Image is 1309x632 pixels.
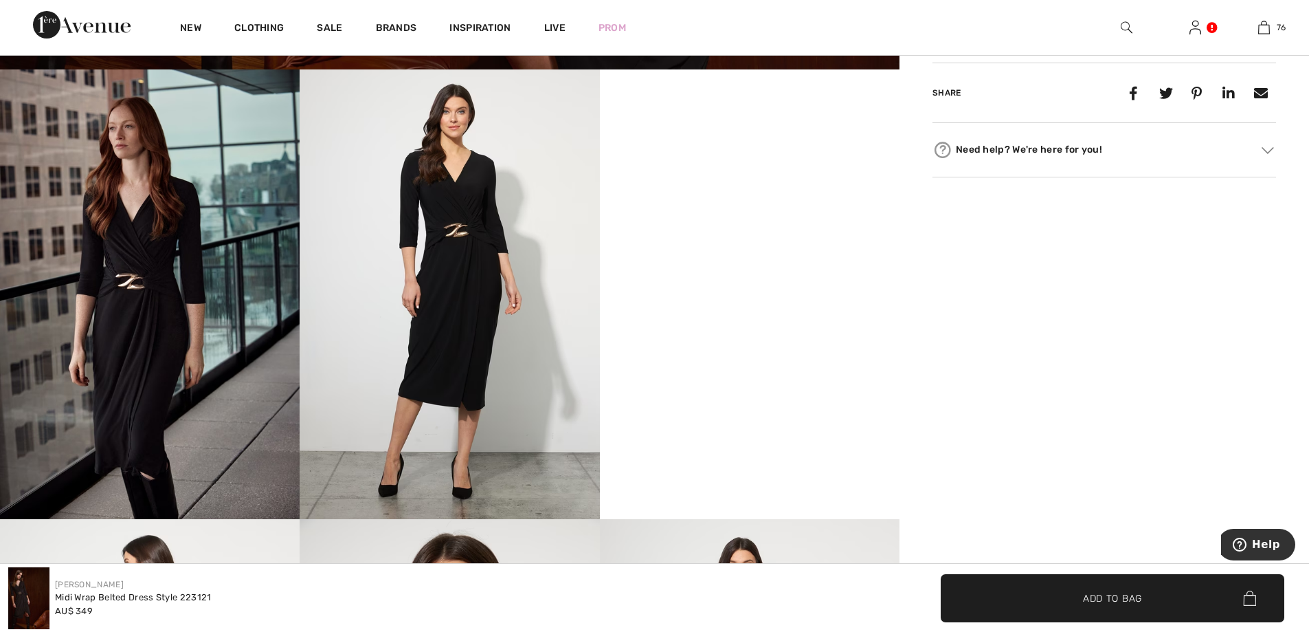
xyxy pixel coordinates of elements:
[600,69,899,219] video: Your browser does not support the video tag.
[1083,591,1142,605] span: Add to Bag
[1277,21,1286,34] span: 76
[1258,19,1270,36] img: My Bag
[180,22,201,36] a: New
[941,574,1284,622] button: Add to Bag
[376,22,417,36] a: Brands
[1221,529,1295,563] iframe: Opens a widget where you can find more information
[55,591,212,604] div: Midi Wrap Belted Dress Style 223121
[932,140,1276,160] div: Need help? We're here for you!
[449,22,511,36] span: Inspiration
[932,88,961,98] span: Share
[544,21,566,35] a: Live
[598,21,626,35] a: Prom
[1121,19,1132,36] img: search the website
[1189,21,1201,34] a: Sign In
[317,22,342,36] a: Sale
[1189,19,1201,36] img: My Info
[33,11,131,39] img: 1ère Avenue
[1262,146,1274,153] img: Arrow2.svg
[1230,19,1297,36] a: 76
[55,606,93,616] span: AU$ 349
[234,22,284,36] a: Clothing
[55,580,124,589] a: [PERSON_NAME]
[300,69,599,519] img: Midi Wrap Belted Dress Style 223121. 4
[8,567,49,629] img: Midi Wrap Belted Dress Style 223121
[1243,591,1256,606] img: Bag.svg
